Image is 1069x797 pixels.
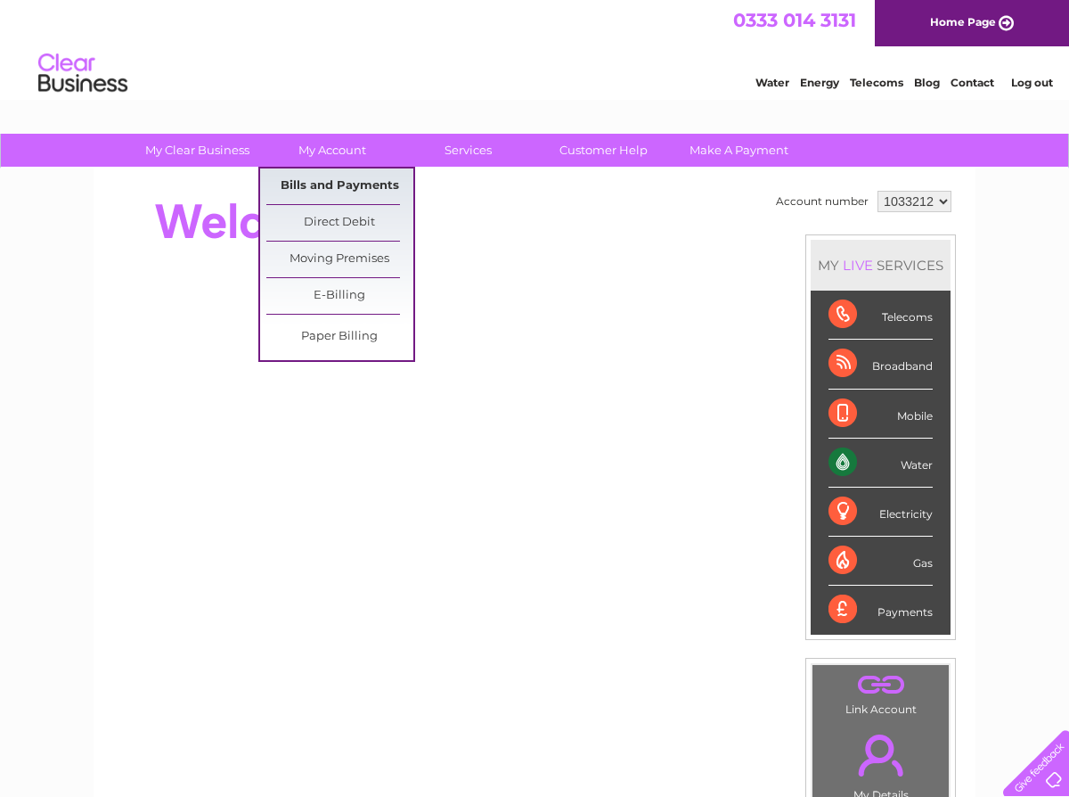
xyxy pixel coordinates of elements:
[115,10,957,86] div: Clear Business is a trading name of Verastar Limited (registered in [GEOGRAPHIC_DATA] No. 3667643...
[817,670,944,701] a: .
[395,134,542,167] a: Services
[914,76,940,89] a: Blog
[266,168,413,204] a: Bills and Payments
[812,664,950,720] td: Link Account
[266,242,413,277] a: Moving Premises
[839,257,877,274] div: LIVE
[266,278,413,314] a: E-Billing
[259,134,406,167] a: My Account
[530,134,677,167] a: Customer Help
[817,724,944,786] a: .
[665,134,812,167] a: Make A Payment
[828,586,933,634] div: Payments
[1011,76,1053,89] a: Log out
[811,240,951,291] div: MY SERVICES
[733,9,856,31] a: 0333 014 3131
[850,76,903,89] a: Telecoms
[266,319,413,355] a: Paper Billing
[828,390,933,439] div: Mobile
[951,76,994,89] a: Contact
[828,537,933,586] div: Gas
[800,76,839,89] a: Energy
[828,291,933,340] div: Telecoms
[828,488,933,537] div: Electricity
[37,46,128,101] img: logo.png
[755,76,789,89] a: Water
[771,186,873,217] td: Account number
[828,340,933,389] div: Broadband
[266,205,413,241] a: Direct Debit
[124,134,271,167] a: My Clear Business
[828,439,933,488] div: Water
